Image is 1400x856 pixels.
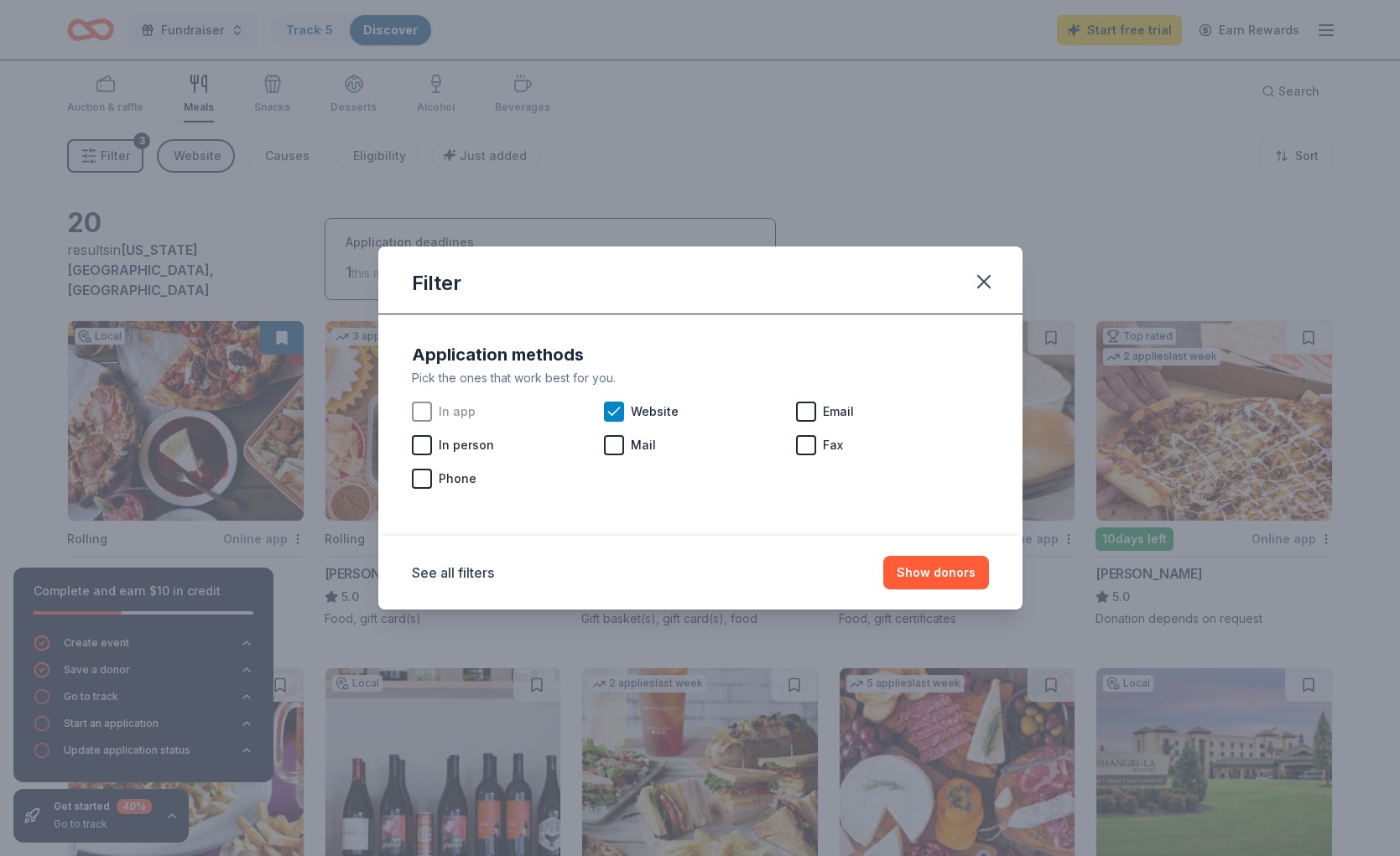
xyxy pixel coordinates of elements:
span: In app [439,402,476,422]
div: Pick the ones that work best for you. [412,368,989,388]
span: In person [439,435,494,455]
span: Email [823,402,854,422]
button: Show donors [883,556,989,589]
span: Website [631,402,679,422]
span: Fax [823,435,843,455]
div: Application methods [412,341,989,368]
button: See all filters [412,563,494,583]
div: Filter [412,270,461,297]
span: Mail [631,435,656,455]
span: Phone [439,469,476,489]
